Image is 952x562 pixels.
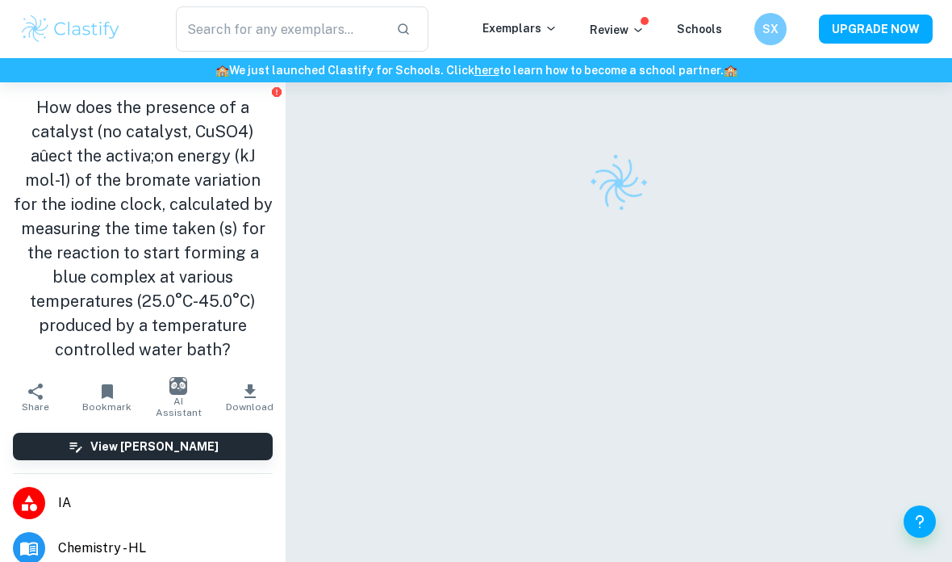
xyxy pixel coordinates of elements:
button: UPGRADE NOW [819,15,933,44]
span: 🏫 [724,64,737,77]
a: here [474,64,499,77]
span: Bookmark [82,401,132,413]
img: Clastify logo [19,13,122,45]
img: Clastify logo [579,144,659,224]
span: 🏫 [215,64,229,77]
button: View [PERSON_NAME] [13,433,273,460]
h1: How does the presence of a catalyst (no catalyst, CuSO4) aûect the activa;on energy (kJ mol-1) of... [13,95,273,362]
button: SX [754,13,787,45]
input: Search for any exemplars... [176,6,383,52]
h6: View [PERSON_NAME] [90,438,219,455]
span: AI Assistant [152,396,205,418]
img: AI Assistant [169,377,187,395]
button: Report issue [270,86,282,98]
h6: SX [762,20,780,38]
p: Exemplars [482,19,557,37]
p: Review [590,21,645,39]
button: Bookmark [72,375,144,420]
button: AI Assistant [143,375,215,420]
span: Download [226,401,273,413]
span: Share [22,401,49,413]
button: Download [215,375,286,420]
h6: We just launched Clastify for Schools. Click to learn how to become a school partner. [3,61,949,79]
button: Help and Feedback [904,505,936,538]
span: IA [58,493,273,513]
span: Chemistry - HL [58,539,273,558]
a: Schools [677,23,722,36]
